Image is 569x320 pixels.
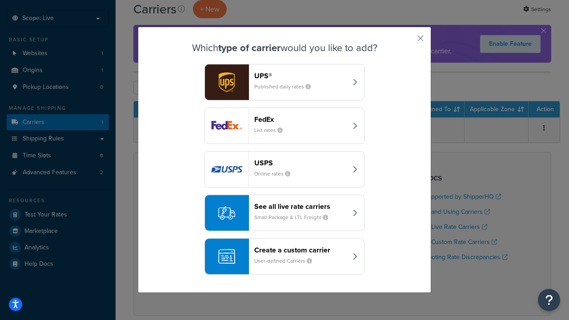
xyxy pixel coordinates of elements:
[254,246,347,254] header: Create a custom carrier
[254,115,347,124] header: FedEx
[254,83,318,91] small: Published daily rates
[204,64,365,100] button: ups logoUPS®Published daily rates
[218,248,235,265] img: icon-carrier-custom-c93b8a24.svg
[160,43,409,53] h3: Which would you like to add?
[218,204,235,221] img: icon-carrier-liverate-becf4550.svg
[204,238,365,275] button: Create a custom carrierUser-defined Carriers
[254,213,335,221] small: Small Package & LTL Freight
[204,151,365,188] button: usps logoUSPSOnline rates
[254,72,347,80] header: UPS®
[205,152,248,187] img: usps logo
[254,126,290,134] small: List rates
[204,108,365,144] button: fedEx logoFedExList rates
[254,257,319,265] small: User-defined Carriers
[254,159,347,167] header: USPS
[204,195,365,231] button: See all live rate carriersSmall Package & LTL Freight
[218,40,280,55] strong: type of carrier
[205,108,248,144] img: fedEx logo
[254,170,297,178] small: Online rates
[254,202,347,211] header: See all live rate carriers
[205,64,248,100] img: ups logo
[538,289,560,311] button: Open Resource Center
